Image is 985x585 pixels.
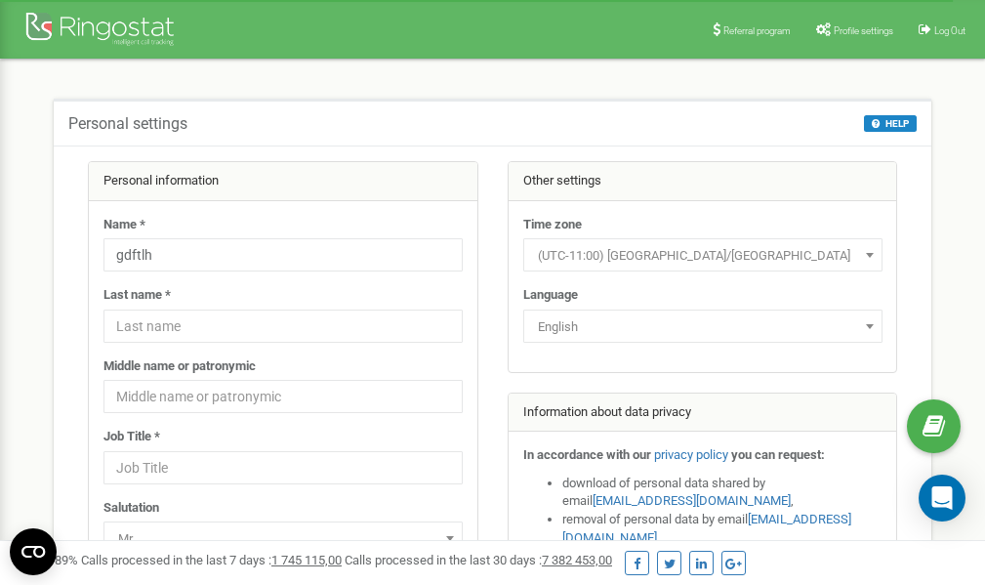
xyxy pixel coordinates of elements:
[530,313,876,341] span: English
[509,162,897,201] div: Other settings
[103,310,463,343] input: Last name
[654,447,728,462] a: privacy policy
[103,522,463,555] span: Mr.
[723,25,791,36] span: Referral program
[523,238,882,272] span: (UTC-11:00) Pacific/Midway
[562,475,882,511] li: download of personal data shared by email ,
[345,553,612,567] span: Calls processed in the last 30 days :
[562,511,882,547] li: removal of personal data by email ,
[542,553,612,567] u: 7 382 453,00
[523,216,582,234] label: Time zone
[68,115,187,133] h5: Personal settings
[10,528,57,575] button: Open CMP widget
[934,25,965,36] span: Log Out
[864,115,917,132] button: HELP
[530,242,876,270] span: (UTC-11:00) Pacific/Midway
[103,216,145,234] label: Name *
[509,394,897,433] div: Information about data privacy
[89,162,477,201] div: Personal information
[103,499,159,518] label: Salutation
[103,451,463,484] input: Job Title
[593,493,791,508] a: [EMAIL_ADDRESS][DOMAIN_NAME]
[103,428,160,446] label: Job Title *
[103,357,256,376] label: Middle name or patronymic
[919,475,965,522] div: Open Intercom Messenger
[523,286,578,305] label: Language
[834,25,893,36] span: Profile settings
[103,238,463,272] input: Name
[523,310,882,343] span: English
[103,286,171,305] label: Last name *
[523,447,651,462] strong: In accordance with our
[81,553,342,567] span: Calls processed in the last 7 days :
[271,553,342,567] u: 1 745 115,00
[731,447,825,462] strong: you can request:
[103,380,463,413] input: Middle name or patronymic
[110,525,456,553] span: Mr.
